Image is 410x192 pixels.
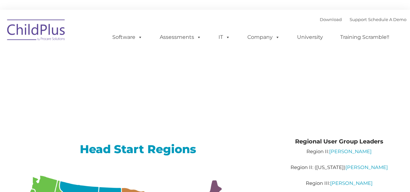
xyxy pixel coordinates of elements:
[291,31,329,44] a: University
[9,142,267,156] h2: Head Start Regions
[277,164,401,171] p: Region II: ([US_STATE])
[350,17,367,22] a: Support
[277,179,401,187] p: Region III:
[334,31,396,44] a: Training Scramble!!
[212,31,237,44] a: IT
[329,148,372,154] a: [PERSON_NAME]
[320,17,406,22] font: |
[330,180,373,186] a: [PERSON_NAME]
[277,148,401,155] p: Region II:
[241,31,286,44] a: Company
[106,31,149,44] a: Software
[4,15,69,47] img: ChildPlus by Procare Solutions
[368,17,406,22] a: Schedule A Demo
[277,137,401,146] h4: Regional User Group Leaders
[345,164,388,170] a: [PERSON_NAME]
[320,17,342,22] a: Download
[153,31,208,44] a: Assessments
